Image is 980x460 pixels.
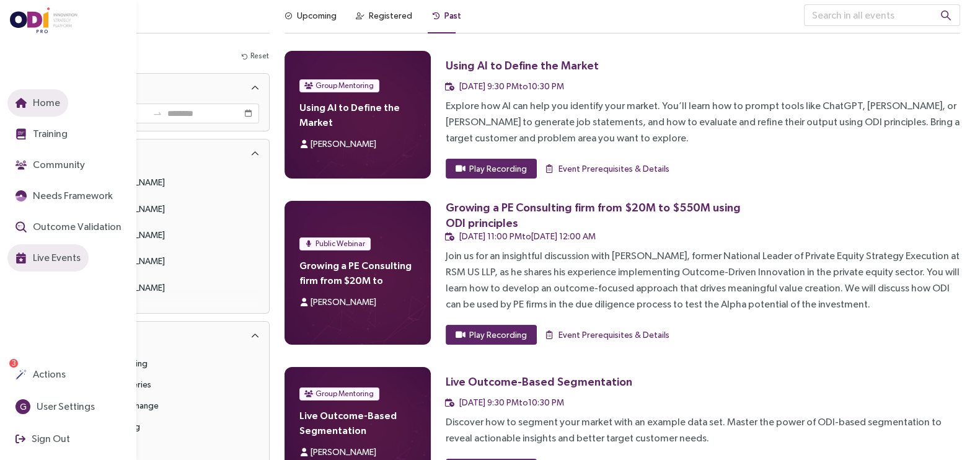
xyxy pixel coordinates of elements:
span: User Settings [34,399,95,414]
button: Training [7,120,76,148]
div: Past [444,9,461,22]
div: Explore how AI can help you identify your market. You’ll learn how to prompt tools like ChatGPT, ... [446,98,960,146]
button: Home [7,89,68,117]
div: Live Outcome-Based Segmentation [446,374,632,389]
img: Live Events [15,252,27,263]
input: Search in all events [804,4,960,26]
button: Play Recording [446,325,537,345]
span: Event Prerequisites & Details [558,162,669,175]
button: Actions [7,361,74,388]
button: GUser Settings [7,393,103,420]
span: Actions [30,366,66,382]
span: Event Prerequisites & Details [558,328,669,342]
span: Community [30,157,85,172]
img: ODIpro [10,7,78,33]
img: JTBD Needs Framework [15,190,27,201]
div: Growing a PE Consulting firm from $20M to $550M using ODI principles [446,200,749,231]
span: Reset [250,50,269,62]
span: Play Recording [469,162,527,175]
img: Training [15,128,27,139]
div: Dates [55,74,269,104]
div: Type [55,322,269,352]
span: swap-right [152,108,162,118]
span: to [152,108,162,118]
button: Outcome Validation [7,213,130,241]
span: Needs Framework [30,188,113,203]
span: Play Recording [469,328,527,342]
span: Sign Out [29,431,70,446]
button: Needs Framework [7,182,121,210]
h4: Using AI to Define the Market [299,100,415,130]
div: Join us for an insightful discussion with [PERSON_NAME], former National Leader of Private Equity... [446,248,960,312]
div: Registered [369,9,412,22]
button: Reset [241,50,270,63]
img: Community [15,159,27,170]
button: Sign Out [7,425,78,453]
div: Instructor [55,139,269,169]
button: Community [7,151,93,179]
span: Outcome Validation [30,219,121,234]
button: Play Recording [446,159,537,179]
button: Event Prerequisites & Details [544,159,670,179]
h4: Growing a PE Consulting firm from $20M to $550M using ODI principles [299,258,415,288]
img: Outcome Validation [15,221,27,232]
span: Training [30,126,68,141]
span: 3 [12,359,16,368]
span: Public Webinar [316,237,365,250]
span: [PERSON_NAME] [311,447,376,457]
span: [DATE] 9:30 PM to 10:30 PM [459,397,564,407]
div: Using AI to Define the Market [446,58,599,73]
img: Actions [15,369,27,380]
h4: Live Outcome-Based Segmentation [299,408,415,438]
span: [DATE] 11:00 PM to [DATE] 12:00 AM [459,231,596,241]
button: Event Prerequisites & Details [544,325,670,345]
div: Upcoming [297,9,337,22]
span: Home [30,95,60,110]
div: Discover how to segment your market with an example data set. Master the power of ODI-based segme... [446,414,960,446]
button: search [930,4,961,26]
sup: 3 [9,359,18,368]
span: [PERSON_NAME] [311,297,376,307]
span: Live Events [30,250,81,265]
span: Group Mentoring [316,79,374,92]
span: search [940,10,951,21]
span: [PERSON_NAME] [311,139,376,149]
button: Live Events [7,244,89,272]
h3: Live Events [55,4,270,33]
span: [DATE] 9:30 PM to 10:30 PM [459,81,564,91]
span: G [20,399,27,414]
span: Group Mentoring [316,387,374,400]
